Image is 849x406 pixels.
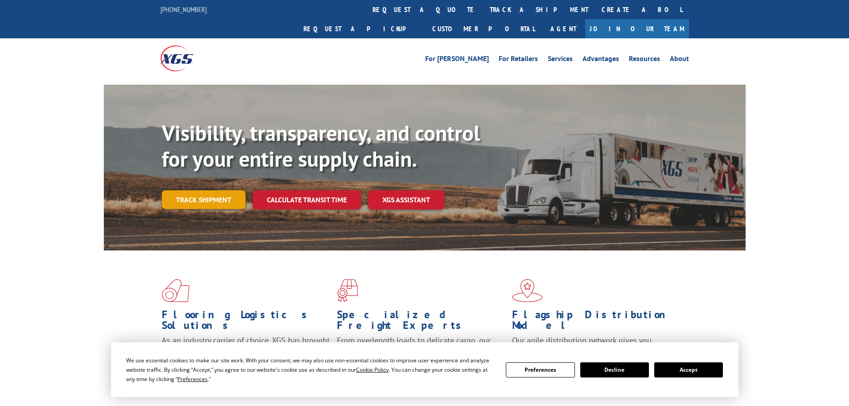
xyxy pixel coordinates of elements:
[425,55,489,65] a: For [PERSON_NAME]
[337,279,358,302] img: xgs-icon-focused-on-flooring-red
[585,19,689,38] a: Join Our Team
[512,335,676,356] span: Our agile distribution network gives you nationwide inventory management on demand.
[548,55,573,65] a: Services
[580,362,649,377] button: Decline
[126,356,495,384] div: We use essential cookies to make our site work. With your consent, we may also use non-essential ...
[629,55,660,65] a: Resources
[426,19,541,38] a: Customer Portal
[177,375,208,383] span: Preferences
[162,190,246,209] a: Track shipment
[162,335,330,367] span: As an industry carrier of choice, XGS has brought innovation and dedication to flooring logistics...
[111,342,738,397] div: Cookie Consent Prompt
[162,279,189,302] img: xgs-icon-total-supply-chain-intelligence-red
[499,55,538,65] a: For Retailers
[253,190,361,209] a: Calculate transit time
[541,19,585,38] a: Agent
[512,309,681,335] h1: Flagship Distribution Model
[162,119,480,172] b: Visibility, transparency, and control for your entire supply chain.
[160,5,207,14] a: [PHONE_NUMBER]
[337,309,505,335] h1: Specialized Freight Experts
[368,190,444,209] a: XGS ASSISTANT
[356,366,389,373] span: Cookie Policy
[512,279,543,302] img: xgs-icon-flagship-distribution-model-red
[670,55,689,65] a: About
[297,19,426,38] a: Request a pickup
[582,55,619,65] a: Advantages
[337,335,505,375] p: From overlength loads to delicate cargo, our experienced staff knows the best way to move your fr...
[506,362,574,377] button: Preferences
[162,309,330,335] h1: Flooring Logistics Solutions
[654,362,723,377] button: Accept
